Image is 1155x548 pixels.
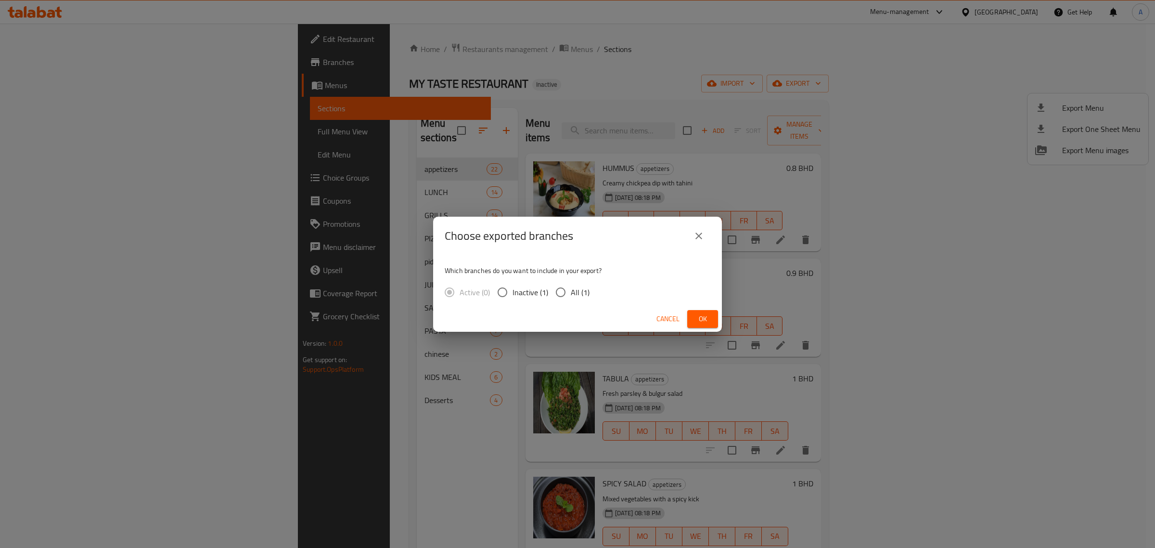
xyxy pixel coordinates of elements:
p: Which branches do you want to include in your export? [445,266,710,275]
button: close [687,224,710,248]
span: All (1) [571,287,590,298]
h2: Choose exported branches [445,228,573,244]
button: Cancel [653,310,683,328]
span: Active (0) [460,287,490,298]
span: Cancel [656,313,680,325]
span: Inactive (1) [513,287,548,298]
span: Ok [695,313,710,325]
button: Ok [687,310,718,328]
